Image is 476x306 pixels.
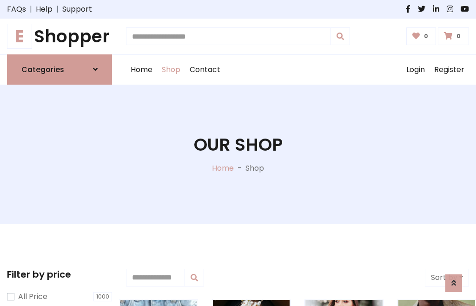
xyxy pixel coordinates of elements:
[93,292,112,301] span: 1000
[7,26,112,47] a: EShopper
[53,4,62,15] span: |
[62,4,92,15] a: Support
[438,27,469,45] a: 0
[185,55,225,85] a: Contact
[245,163,264,174] p: Shop
[430,55,469,85] a: Register
[422,32,430,40] span: 0
[402,55,430,85] a: Login
[26,4,36,15] span: |
[406,27,436,45] a: 0
[454,32,463,40] span: 0
[7,26,112,47] h1: Shopper
[7,24,32,49] span: E
[18,291,47,302] label: All Price
[7,269,112,280] h5: Filter by price
[234,163,245,174] p: -
[194,134,283,155] h1: Our Shop
[21,65,64,74] h6: Categories
[212,163,234,173] a: Home
[7,4,26,15] a: FAQs
[126,55,157,85] a: Home
[36,4,53,15] a: Help
[7,54,112,85] a: Categories
[425,269,469,286] button: Sort by
[157,55,185,85] a: Shop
